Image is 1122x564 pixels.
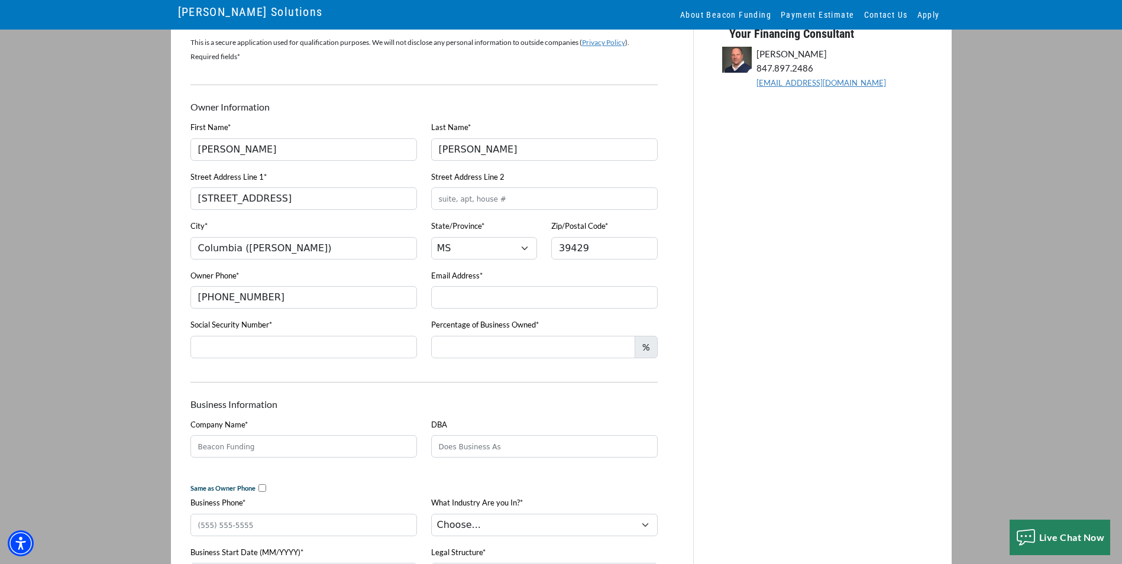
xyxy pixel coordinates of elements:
[756,61,932,75] p: 847.897.2486
[190,100,337,114] p: Owner Information
[551,221,608,232] label: Zip/Postal Code*
[190,270,239,282] label: Owner Phone*
[756,78,886,87] a: send an email to JWesolowski@beaconfunding.com
[431,547,486,559] label: Legal Structure*
[431,435,658,458] input: Does Business As
[431,319,539,331] label: Percentage of Business Owned*
[431,497,523,509] label: What Industry Are you In?*
[190,286,417,309] input: (555) 555-5555
[1010,520,1111,555] button: Live Chat Now
[190,484,256,492] span: Same as Owner Phone
[190,435,417,458] input: Beacon Funding
[190,514,417,536] input: (555) 555-5555
[431,171,505,183] label: Street Address Line 2
[431,270,483,282] label: Email Address*
[190,547,303,559] label: Business Start Date (MM/YYYY)*
[190,171,267,183] label: Street Address Line 1*
[756,47,932,61] p: [PERSON_NAME]
[1039,531,1105,543] span: Live Chat Now
[190,397,658,411] p: Business Information
[190,122,231,134] label: First Name*
[582,38,625,47] a: Privacy Policy - open in a new tab
[178,2,323,22] a: [PERSON_NAME] Solutions
[431,122,471,134] label: Last Name*
[190,35,658,64] p: This is a secure application used for qualification purposes. We will not disclose any personal i...
[635,336,658,358] span: %
[722,47,752,73] img: John Wesolowski
[8,530,34,556] div: Accessibility Menu
[431,221,484,232] label: State/Province*
[431,419,447,431] label: DBA
[190,221,208,232] label: City*
[431,187,658,210] input: suite, apt, house #
[190,419,248,431] label: Company Name*
[190,319,272,331] label: Social Security Number*
[190,497,245,509] label: Business Phone*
